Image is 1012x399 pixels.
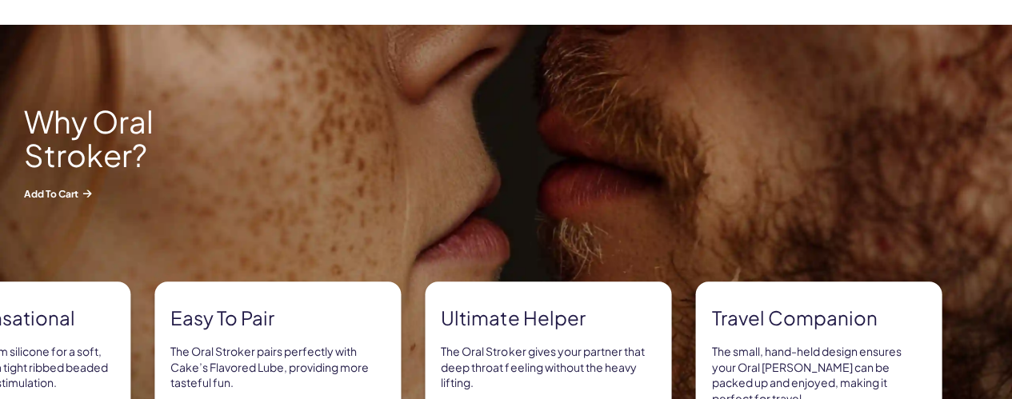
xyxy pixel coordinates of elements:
span: Add to Cart [24,187,216,201]
strong: Travel companion [711,305,926,332]
p: The Oral Stroker gives your partner that deep throat feeling without the heavy lifting. [441,344,655,391]
h2: Why oral stroker? [24,105,216,172]
strong: Ultimate helper [441,305,655,332]
strong: Easy to pair [170,305,385,332]
p: The Oral Stroker pairs perfectly with Cake’s Flavored Lube, providing more tasteful fun. [170,344,385,391]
